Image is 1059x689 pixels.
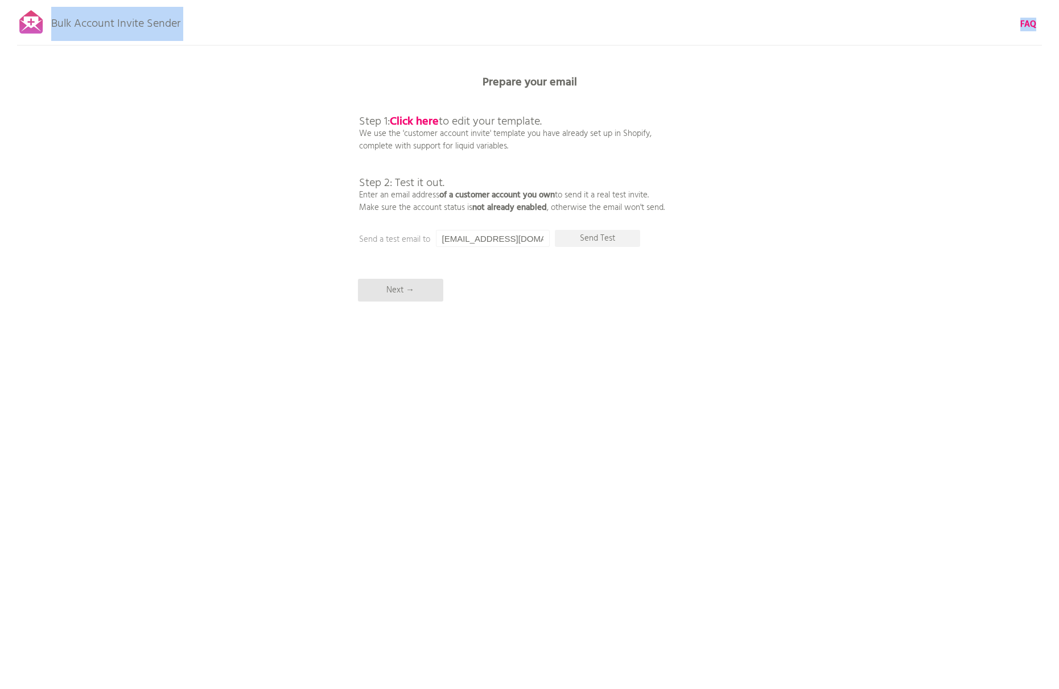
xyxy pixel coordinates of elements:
p: Send Test [555,230,640,247]
p: Send a test email to [359,233,587,246]
b: Prepare your email [483,73,577,92]
span: Step 2: Test it out. [359,174,444,192]
a: Click here [390,113,439,131]
b: of a customer account you own [439,188,555,202]
span: Step 1: to edit your template. [359,113,542,131]
p: We use the 'customer account invite' template you have already set up in Shopify, complete with s... [359,91,665,214]
b: not already enabled [472,201,547,214]
p: Next → [358,279,443,302]
a: FAQ [1020,18,1036,31]
p: Bulk Account Invite Sender [51,7,180,35]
